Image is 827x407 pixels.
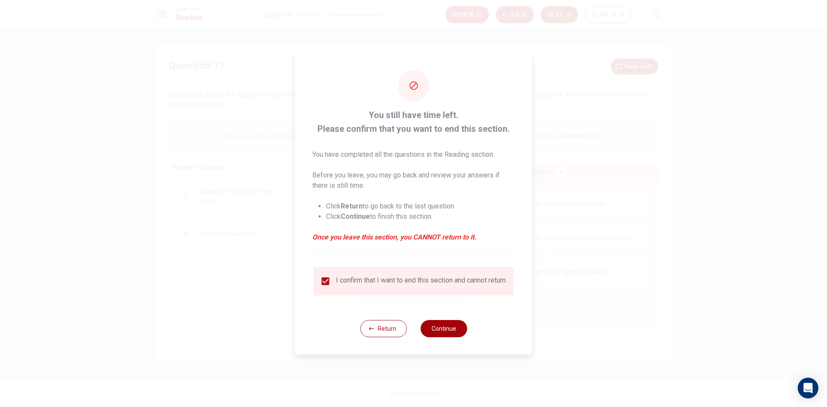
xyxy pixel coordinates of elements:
[798,378,818,398] div: Open Intercom Messenger
[312,149,515,160] p: You have completed all the questions in the Reading section.
[420,320,467,337] button: Continue
[326,201,515,211] li: Click to go back to the last question
[341,202,363,210] strong: Return
[312,108,515,136] span: You still have time left. Please confirm that you want to end this section.
[326,211,515,222] li: Click to finish this section.
[360,320,407,337] button: Return
[336,276,507,286] div: I confirm that I want to end this section and cannot return.
[341,212,370,221] strong: Continue
[312,170,515,191] p: Before you leave, you may go back and review your answers if there is still time.
[312,232,515,242] em: Once you leave this section, you CANNOT return to it.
